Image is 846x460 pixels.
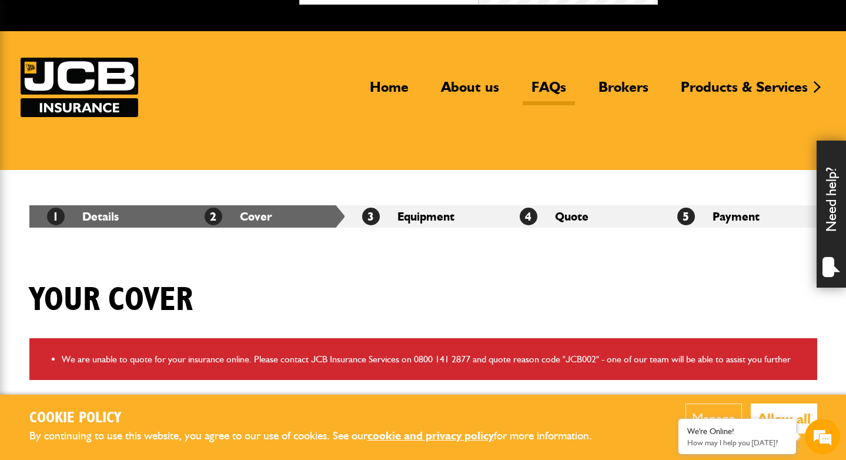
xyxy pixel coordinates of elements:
[660,205,817,228] li: Payment
[62,352,808,367] li: We are unable to quote for your insurance online. Please contact JCB Insurance Services on 0800 1...
[687,438,787,447] p: How may I help you today?
[751,404,817,434] button: Allow all
[187,205,345,228] li: Cover
[29,427,611,445] p: By continuing to use this website, you agree to our use of cookies. See our for more information.
[687,426,787,436] div: We're Online!
[677,208,695,225] span: 5
[590,78,657,105] a: Brokers
[817,141,846,288] div: Need help?
[61,66,198,81] div: Chat with us now
[345,205,502,228] li: Equipment
[502,205,660,228] li: Quote
[672,78,817,105] a: Products & Services
[15,178,215,204] input: Enter your phone number
[15,144,215,169] input: Enter your email address
[29,281,193,320] h1: Your cover
[15,109,215,135] input: Enter your last name
[15,213,215,352] textarea: Type your message and hit 'Enter'
[29,409,611,428] h2: Cookie Policy
[362,208,380,225] span: 3
[520,208,537,225] span: 4
[205,208,222,225] span: 2
[361,78,417,105] a: Home
[21,58,138,117] img: JCB Insurance Services logo
[523,78,575,105] a: FAQs
[21,58,138,117] a: JCB Insurance Services
[432,78,508,105] a: About us
[686,404,742,434] button: Manage
[47,208,65,225] span: 1
[47,209,119,224] a: 1Details
[367,429,494,442] a: cookie and privacy policy
[193,6,221,34] div: Minimize live chat window
[160,362,213,378] em: Start Chat
[20,65,49,82] img: d_20077148190_company_1631870298795_20077148190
